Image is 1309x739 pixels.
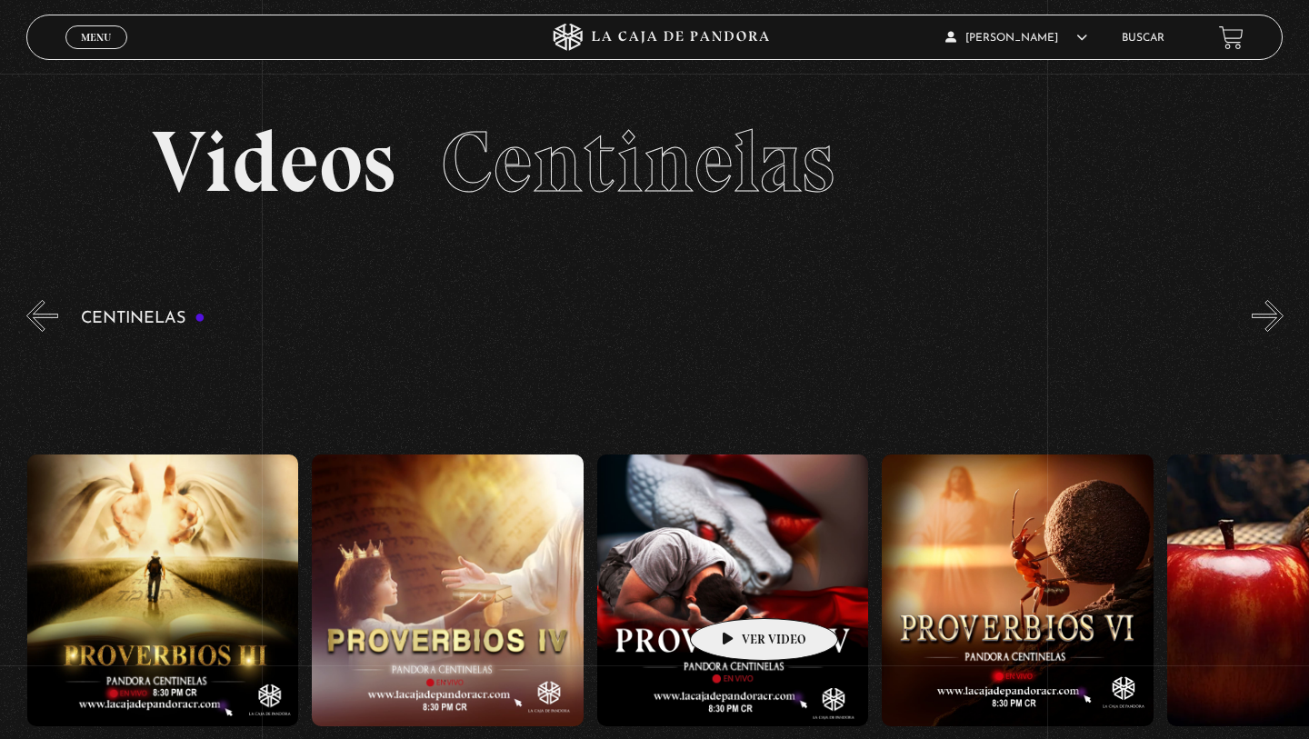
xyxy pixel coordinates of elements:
button: Next [1252,300,1284,332]
h2: Videos [152,119,1157,205]
span: Centinelas [441,110,834,214]
span: [PERSON_NAME] [945,33,1087,44]
button: Previous [26,300,58,332]
a: View your shopping cart [1219,25,1244,50]
span: Cerrar [75,47,118,60]
a: Buscar [1122,33,1164,44]
h3: Centinelas [81,310,205,327]
span: Menu [81,32,111,43]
